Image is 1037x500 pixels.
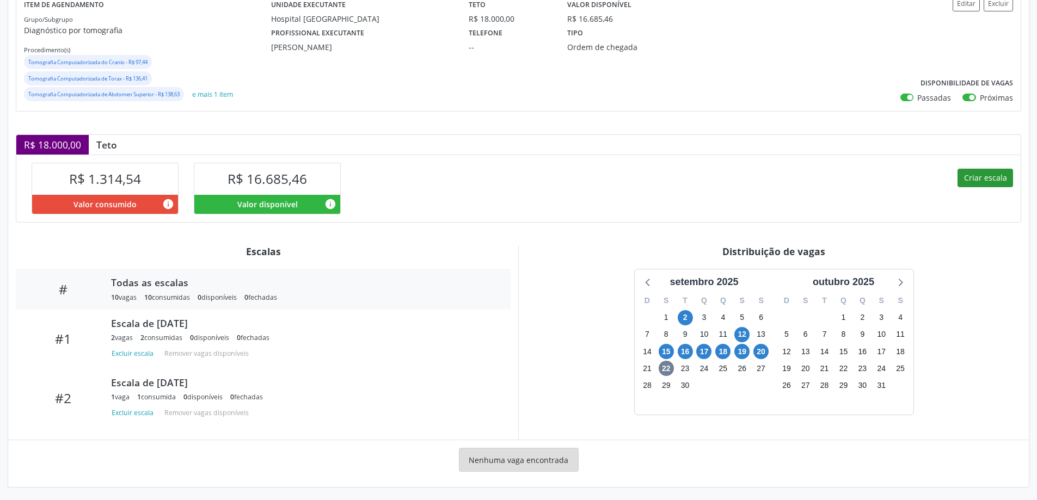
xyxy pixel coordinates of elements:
[678,327,693,342] span: terça-feira, 9 de setembro de 2025
[836,378,851,393] span: quarta-feira, 29 de outubro de 2025
[836,310,851,325] span: quarta-feira, 1 de outubro de 2025
[817,344,832,359] span: terça-feira, 14 de outubro de 2025
[696,344,711,359] span: quarta-feira, 17 de setembro de 2025
[715,327,731,342] span: quinta-feira, 11 de setembro de 2025
[678,378,693,393] span: terça-feira, 30 de setembro de 2025
[874,327,889,342] span: sexta-feira, 10 de outubro de 2025
[855,310,870,325] span: quinta-feira, 2 de outubro de 2025
[659,378,674,393] span: segunda-feira, 29 de setembro de 2025
[678,344,693,359] span: terça-feira, 16 de setembro de 2025
[183,392,187,402] span: 0
[874,344,889,359] span: sexta-feira, 17 de outubro de 2025
[676,292,695,309] div: T
[140,333,144,342] span: 2
[162,198,174,210] i: Valor consumido por agendamentos feitos para este serviço
[874,378,889,393] span: sexta-feira, 31 de outubro de 2025
[798,344,813,359] span: segunda-feira, 13 de outubro de 2025
[779,344,794,359] span: domingo, 12 de outubro de 2025
[237,333,241,342] span: 0
[893,361,908,376] span: sábado, 25 de outubro de 2025
[190,333,229,342] div: disponíveis
[753,361,769,376] span: sábado, 27 de setembro de 2025
[659,361,674,376] span: segunda-feira, 22 de setembro de 2025
[228,170,307,188] span: R$ 16.685,46
[798,327,813,342] span: segunda-feira, 6 de outubro de 2025
[656,292,676,309] div: S
[696,310,711,325] span: quarta-feira, 3 de setembro de 2025
[244,293,248,302] span: 0
[808,275,879,289] div: outubro 2025
[111,376,495,388] div: Escala de [DATE]
[526,245,1021,257] div: Distribuição de vagas
[836,344,851,359] span: quarta-feira, 15 de outubro de 2025
[893,344,908,359] span: sábado, 18 de outubro de 2025
[111,317,495,329] div: Escala de [DATE]
[921,75,1013,92] label: Disponibilidade de vagas
[815,292,834,309] div: T
[734,361,750,376] span: sexta-feira, 26 de setembro de 2025
[271,41,453,53] div: [PERSON_NAME]
[695,292,714,309] div: Q
[137,392,141,402] span: 1
[659,327,674,342] span: segunda-feira, 8 de setembro de 2025
[111,392,130,402] div: vaga
[237,333,269,342] div: fechadas
[198,293,201,302] span: 0
[24,15,73,23] small: Grupo/Subgrupo
[893,310,908,325] span: sábado, 4 de outubro de 2025
[640,344,655,359] span: domingo, 14 de setembro de 2025
[144,293,152,302] span: 10
[144,293,190,302] div: consumidas
[567,13,613,24] div: R$ 16.685,46
[958,169,1013,187] button: Criar escala
[16,135,89,155] div: R$ 18.000,00
[855,327,870,342] span: quinta-feira, 9 de outubro de 2025
[777,292,796,309] div: D
[779,361,794,376] span: domingo, 19 de outubro de 2025
[28,75,148,82] small: Tomografia Computadorizada de Torax - R$ 136,41
[678,310,693,325] span: terça-feira, 2 de setembro de 2025
[230,392,234,402] span: 0
[817,361,832,376] span: terça-feira, 21 de outubro de 2025
[779,327,794,342] span: domingo, 5 de outubro de 2025
[752,292,771,309] div: S
[817,378,832,393] span: terça-feira, 28 de outubro de 2025
[111,293,119,302] span: 10
[696,361,711,376] span: quarta-feira, 24 de setembro de 2025
[753,344,769,359] span: sábado, 20 de setembro de 2025
[111,392,115,402] span: 1
[137,392,176,402] div: consumida
[28,59,148,66] small: Tomografia Computadorizada do Cranio - R$ 97,44
[715,361,731,376] span: quinta-feira, 25 de setembro de 2025
[324,198,336,210] i: Valor disponível para agendamentos feitos para este serviço
[734,344,750,359] span: sexta-feira, 19 de setembro de 2025
[16,245,511,257] div: Escalas
[734,327,750,342] span: sexta-feira, 12 de setembro de 2025
[24,24,271,36] p: Diagnóstico por tomografia
[89,139,125,151] div: Teto
[638,292,657,309] div: D
[469,41,552,53] div: --
[855,378,870,393] span: quinta-feira, 30 de outubro de 2025
[872,292,891,309] div: S
[183,392,223,402] div: disponíveis
[459,448,579,472] div: Nenhuma vaga encontrada
[874,310,889,325] span: sexta-feira, 3 de outubro de 2025
[237,199,298,210] span: Valor disponível
[469,24,502,41] label: Telefone
[111,405,158,420] button: Excluir escala
[678,361,693,376] span: terça-feira, 23 de setembro de 2025
[244,293,277,302] div: fechadas
[891,292,910,309] div: S
[753,310,769,325] span: sábado, 6 de setembro de 2025
[733,292,752,309] div: S
[567,24,583,41] label: Tipo
[696,327,711,342] span: quarta-feira, 10 de setembro de 2025
[23,281,103,297] div: #
[111,293,137,302] div: vagas
[834,292,853,309] div: Q
[855,361,870,376] span: quinta-feira, 23 de outubro de 2025
[753,327,769,342] span: sábado, 13 de setembro de 2025
[469,13,552,24] div: R$ 18.000,00
[665,275,743,289] div: setembro 2025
